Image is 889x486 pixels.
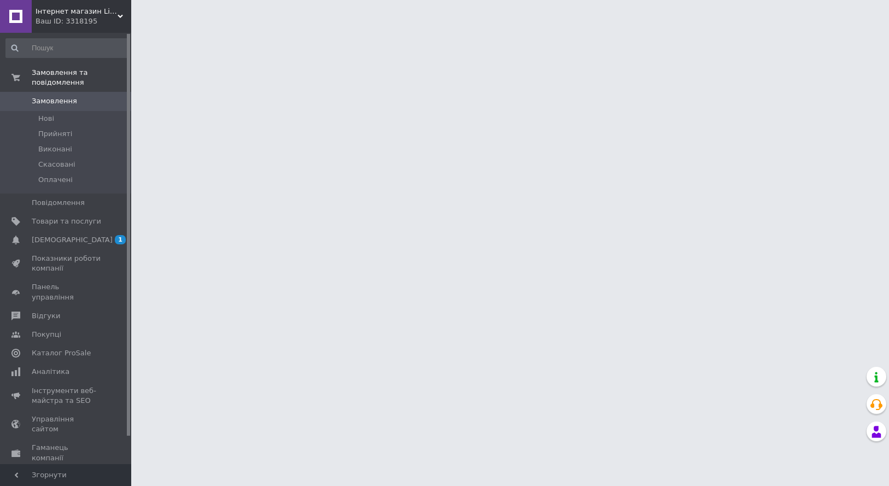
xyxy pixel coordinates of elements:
[32,282,101,302] span: Панель управління
[38,160,75,169] span: Скасовані
[38,114,54,124] span: Нові
[32,330,61,339] span: Покупці
[36,16,131,26] div: Ваш ID: 3318195
[32,216,101,226] span: Товари та послуги
[32,348,91,358] span: Каталог ProSale
[5,38,129,58] input: Пошук
[32,386,101,406] span: Інструменти веб-майстра та SEO
[32,198,85,208] span: Повідомлення
[32,96,77,106] span: Замовлення
[32,254,101,273] span: Показники роботи компанії
[115,235,126,244] span: 1
[38,129,72,139] span: Прийняті
[32,443,101,462] span: Гаманець компанії
[36,7,118,16] span: Інтернет магазин LineShop
[32,414,101,434] span: Управління сайтом
[32,367,69,377] span: Аналітика
[38,144,72,154] span: Виконані
[32,311,60,321] span: Відгуки
[32,235,113,245] span: [DEMOGRAPHIC_DATA]
[38,175,73,185] span: Оплачені
[32,68,131,87] span: Замовлення та повідомлення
